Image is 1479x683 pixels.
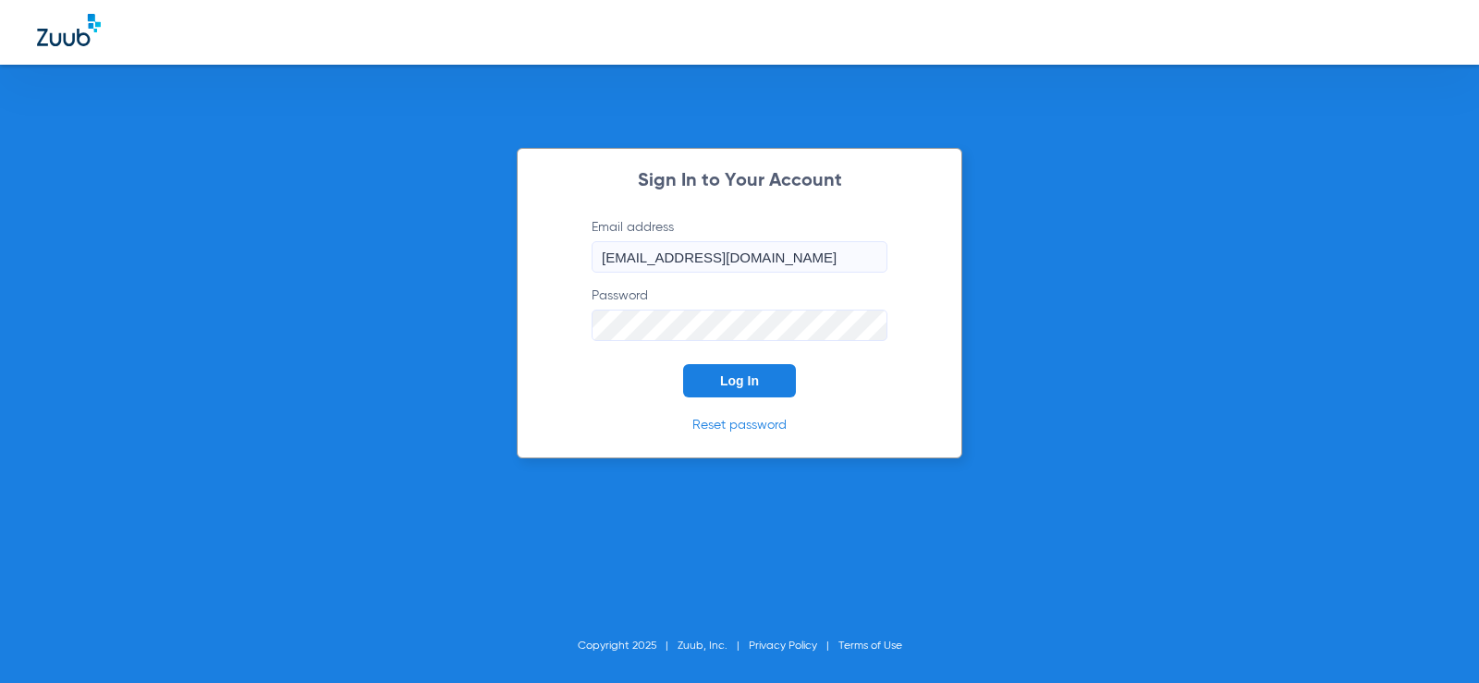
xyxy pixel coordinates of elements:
[749,640,817,652] a: Privacy Policy
[37,14,101,46] img: Zuub Logo
[592,310,887,341] input: Password
[1387,594,1479,683] iframe: Chat Widget
[683,364,796,397] button: Log In
[578,637,678,655] li: Copyright 2025
[692,419,787,432] a: Reset password
[678,637,749,655] li: Zuub, Inc.
[592,241,887,273] input: Email address
[592,218,887,273] label: Email address
[564,172,915,190] h2: Sign In to Your Account
[592,287,887,341] label: Password
[838,640,902,652] a: Terms of Use
[720,373,759,388] span: Log In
